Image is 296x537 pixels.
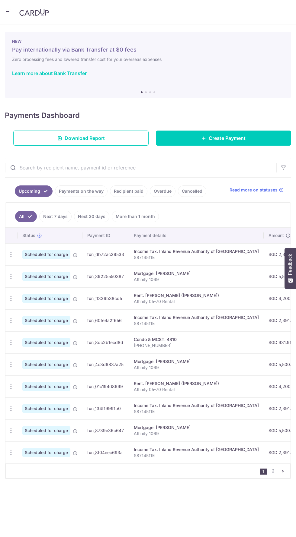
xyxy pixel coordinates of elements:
a: Recipient paid [110,185,147,197]
div: Income Tax. Inland Revenue Authority of [GEOGRAPHIC_DATA] [134,403,259,409]
span: Feedback [288,254,293,275]
a: Next 30 days [74,211,109,222]
span: Scheduled for charge [22,404,70,413]
span: Scheduled for charge [22,338,70,347]
td: txn_8739e36c647 [82,419,129,441]
span: Read more on statuses [230,187,278,193]
span: Scheduled for charge [22,272,70,281]
p: [PHONE_NUMBER] [134,343,259,349]
a: Download Report [13,131,149,146]
span: Scheduled for charge [22,316,70,325]
a: Overdue [150,185,175,197]
p: Affinity 05-70 Rental [134,387,259,393]
img: CardUp [19,9,49,16]
div: Income Tax. Inland Revenue Authority of [GEOGRAPHIC_DATA] [134,248,259,254]
a: Next 7 days [39,211,72,222]
div: Rent. [PERSON_NAME] ([PERSON_NAME]) [134,292,259,299]
td: txn_8dc2b1ecd8d [82,331,129,353]
td: txn_db72ac29533 [82,243,129,265]
div: Mortgage. [PERSON_NAME] [134,425,259,431]
nav: pager [260,464,290,478]
span: Status [22,232,35,238]
td: txn_4c3d6837a25 [82,353,129,375]
span: Scheduled for charge [22,382,70,391]
span: Download Report [65,134,105,142]
a: Cancelled [178,185,206,197]
td: txn_60fe4a2f656 [82,309,129,331]
div: Income Tax. Inland Revenue Authority of [GEOGRAPHIC_DATA] [134,314,259,321]
p: Affinity 05-70 Rental [134,299,259,305]
a: Create Payment [156,131,291,146]
td: txn_ff326b38cd5 [82,287,129,309]
div: Condo & MCST. 4810 [134,336,259,343]
p: S8714511E [134,453,259,459]
span: Scheduled for charge [22,250,70,259]
td: txn_39225550387 [82,265,129,287]
p: S8714511E [134,409,259,415]
span: Create Payment [209,134,246,142]
span: Scheduled for charge [22,294,70,303]
p: S8714511E [134,321,259,327]
li: 1 [260,469,267,475]
button: Feedback - Show survey [285,248,296,289]
th: Payment details [129,228,264,243]
p: Affinity 1069 [134,365,259,371]
span: Scheduled for charge [22,360,70,369]
div: Income Tax. Inland Revenue Authority of [GEOGRAPHIC_DATA] [134,447,259,453]
th: Payment ID [82,228,129,243]
a: 2 [269,467,277,475]
div: Mortgage. [PERSON_NAME] [134,359,259,365]
div: Rent. [PERSON_NAME] ([PERSON_NAME]) [134,381,259,387]
a: Upcoming [15,185,53,197]
td: txn_134f19991b0 [82,397,129,419]
a: Payments on the way [55,185,108,197]
h5: Pay internationally via Bank Transfer at $0 fees [12,46,284,53]
input: Search by recipient name, payment id or reference [5,158,276,177]
span: Scheduled for charge [22,426,70,435]
a: Learn more about Bank Transfer [12,70,87,76]
p: S8714511E [134,254,259,261]
h6: Zero processing fees and lowered transfer cost for your overseas expenses [12,56,284,63]
a: Read more on statuses [230,187,284,193]
span: Amount [269,232,284,238]
p: NEW [12,39,284,44]
p: Affinity 1069 [134,431,259,437]
div: Mortgage. [PERSON_NAME] [134,270,259,276]
span: Scheduled for charge [22,448,70,457]
p: Affinity 1069 [134,276,259,283]
a: All [15,211,37,222]
td: txn_01c194d8699 [82,375,129,397]
a: More than 1 month [112,211,159,222]
h4: Payments Dashboard [5,110,80,121]
td: txn_8f04eec693a [82,441,129,463]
